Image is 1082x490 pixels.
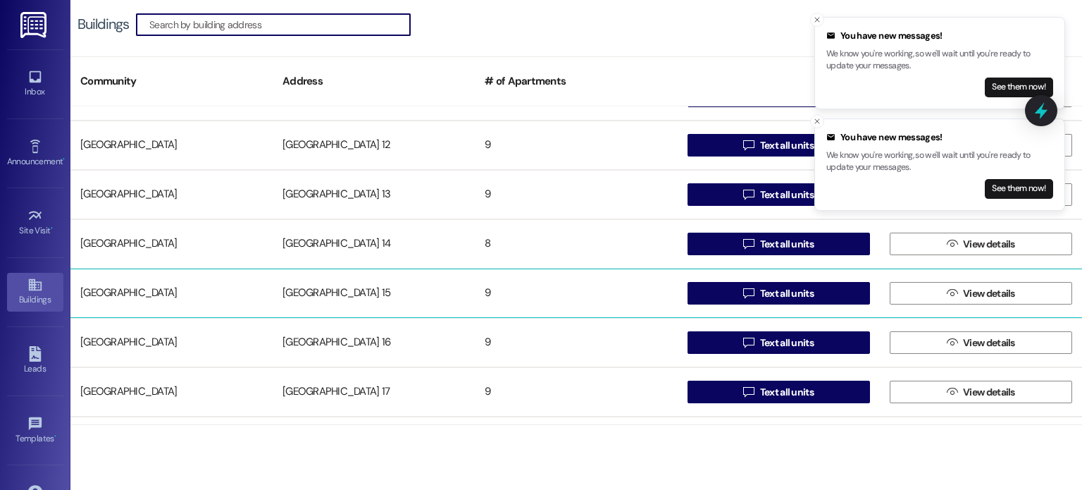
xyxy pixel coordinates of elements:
div: You have new messages! [826,29,1053,43]
span: View details [963,286,1015,301]
button: Text all units [688,331,870,354]
i:  [947,337,957,348]
i:  [743,337,754,348]
div: 9 [475,378,677,406]
div: # of Apartments [475,64,677,99]
i:  [743,189,754,200]
div: [GEOGRAPHIC_DATA] 17 [273,378,475,406]
p: We know you're working, so we'll wait until you're ready to update your messages. [826,149,1053,174]
div: [GEOGRAPHIC_DATA] [70,131,273,159]
span: View details [963,336,1015,350]
span: • [63,154,65,164]
i:  [947,386,957,398]
span: Text all units [760,138,814,153]
i:  [947,288,957,299]
button: Text all units [688,381,870,403]
div: [GEOGRAPHIC_DATA] 12 [273,131,475,159]
span: • [51,223,53,233]
a: Templates • [7,412,63,450]
button: See them now! [985,78,1053,97]
img: ResiDesk Logo [20,12,49,38]
span: • [54,431,56,441]
a: Buildings [7,273,63,311]
i:  [743,288,754,299]
span: Text all units [760,385,814,400]
span: View details [963,385,1015,400]
div: Community [70,64,273,99]
button: View details [890,381,1072,403]
span: Text all units [760,336,814,350]
button: View details [890,331,1072,354]
button: Text all units [688,183,870,206]
span: Text all units [760,188,814,202]
div: 9 [475,279,677,307]
div: [GEOGRAPHIC_DATA] [70,180,273,209]
div: Buildings [77,17,129,32]
i:  [947,238,957,250]
div: 9 [475,180,677,209]
button: View details [890,282,1072,305]
div: You have new messages! [826,130,1053,145]
div: [GEOGRAPHIC_DATA] 16 [273,329,475,357]
span: View details [963,237,1015,252]
p: We know you're working, so we'll wait until you're ready to update your messages. [826,48,1053,73]
div: Address [273,64,475,99]
button: Text all units [688,233,870,255]
button: Close toast [810,13,824,27]
a: Leads [7,342,63,380]
a: Inbox [7,65,63,103]
input: Search by building address [149,15,410,35]
div: [GEOGRAPHIC_DATA] 15 [273,279,475,307]
a: Site Visit • [7,204,63,242]
button: Close toast [810,114,824,128]
div: [GEOGRAPHIC_DATA] 13 [273,180,475,209]
div: 9 [475,329,677,357]
div: [GEOGRAPHIC_DATA] 14 [273,230,475,258]
button: View details [890,233,1072,255]
div: [GEOGRAPHIC_DATA] [70,230,273,258]
div: [GEOGRAPHIC_DATA] [70,279,273,307]
button: Text all units [688,134,870,157]
i:  [743,238,754,250]
i:  [743,140,754,151]
div: 8 [475,230,677,258]
div: [GEOGRAPHIC_DATA] [70,378,273,406]
div: [GEOGRAPHIC_DATA] [70,329,273,357]
button: See them now! [985,179,1053,199]
div: 9 [475,131,677,159]
button: Text all units [688,282,870,305]
span: Text all units [760,237,814,252]
i:  [743,386,754,398]
span: Text all units [760,286,814,301]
